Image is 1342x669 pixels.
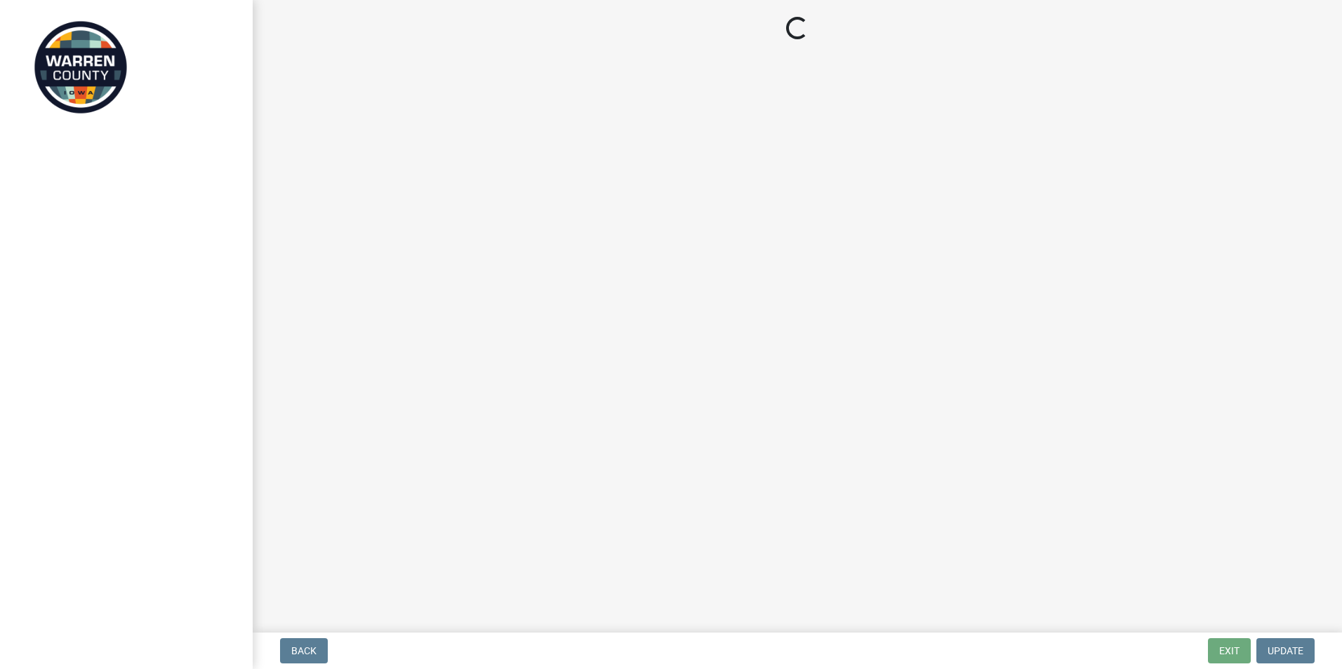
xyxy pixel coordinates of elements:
button: Exit [1208,638,1251,663]
span: Back [291,645,317,656]
span: Update [1268,645,1303,656]
button: Update [1256,638,1315,663]
img: Warren County, Iowa [28,15,133,120]
button: Back [280,638,328,663]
